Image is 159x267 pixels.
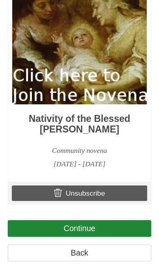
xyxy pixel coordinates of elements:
a: Unsubscribe [12,185,147,201]
h3: Nativity of the Blessed [PERSON_NAME] [12,114,147,135]
a: Back [8,245,151,261]
div: [DATE] - [DATE] [12,157,147,171]
a: Continue [8,220,151,237]
div: Community novena [12,144,147,157]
